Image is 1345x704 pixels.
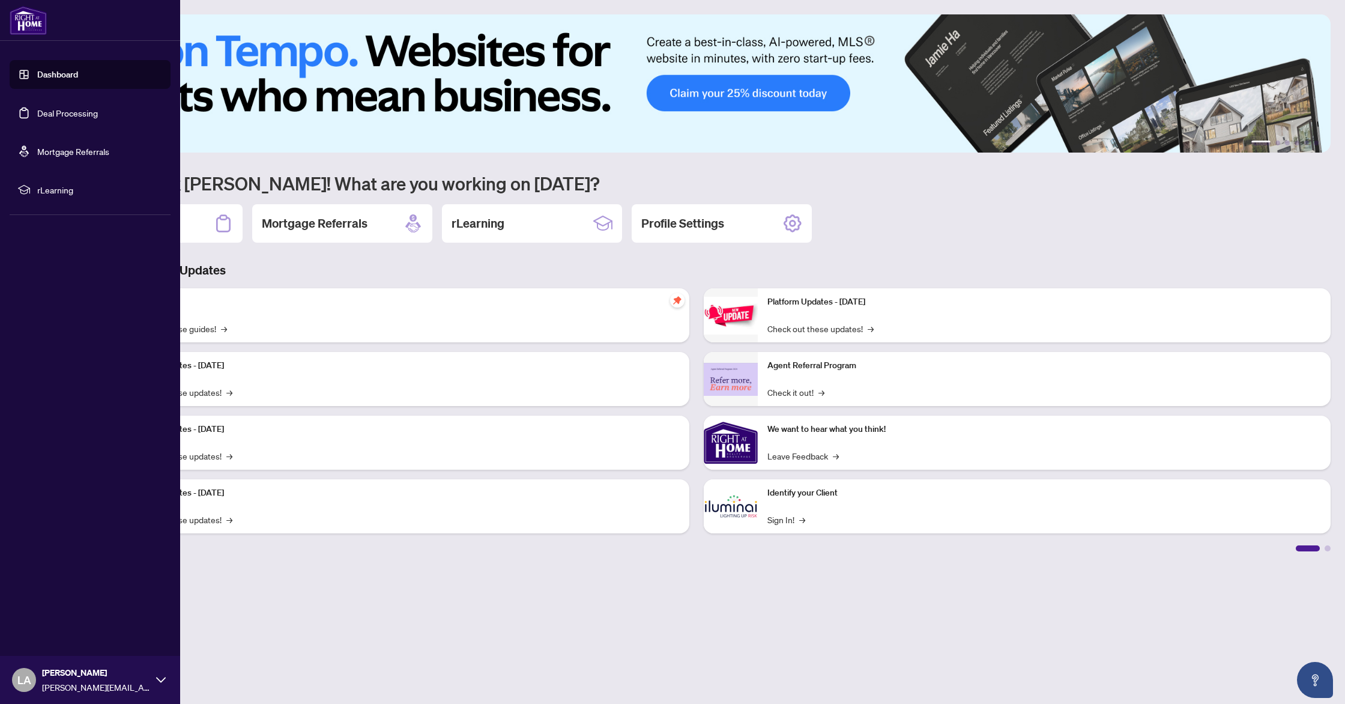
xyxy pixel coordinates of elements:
[818,386,824,399] span: →
[1295,141,1299,145] button: 4
[670,293,685,308] span: pushpin
[226,513,232,526] span: →
[704,363,758,396] img: Agent Referral Program
[42,666,150,679] span: [PERSON_NAME]
[799,513,805,526] span: →
[641,215,724,232] h2: Profile Settings
[37,146,109,157] a: Mortgage Referrals
[17,672,31,688] span: LA
[767,296,1321,309] p: Platform Updates - [DATE]
[37,108,98,118] a: Deal Processing
[452,215,504,232] h2: rLearning
[767,359,1321,372] p: Agent Referral Program
[126,296,680,309] p: Self-Help
[262,215,367,232] h2: Mortgage Referrals
[1304,141,1309,145] button: 5
[226,449,232,463] span: →
[704,416,758,470] img: We want to hear what you think!
[767,513,805,526] a: Sign In!→
[767,423,1321,436] p: We want to hear what you think!
[37,69,78,80] a: Dashboard
[704,479,758,533] img: Identify your Client
[767,487,1321,500] p: Identify your Client
[1297,662,1333,698] button: Open asap
[126,423,680,436] p: Platform Updates - [DATE]
[62,172,1331,195] h1: Welcome back [PERSON_NAME]! What are you working on [DATE]?
[62,14,1331,153] img: Slide 0
[1251,141,1271,145] button: 1
[868,322,874,335] span: →
[1314,141,1319,145] button: 6
[42,681,150,694] span: [PERSON_NAME][EMAIL_ADDRESS][DOMAIN_NAME]
[62,262,1331,279] h3: Brokerage & Industry Updates
[126,359,680,372] p: Platform Updates - [DATE]
[126,487,680,500] p: Platform Updates - [DATE]
[767,322,874,335] a: Check out these updates!→
[37,183,162,196] span: rLearning
[226,386,232,399] span: →
[704,297,758,335] img: Platform Updates - June 23, 2025
[1275,141,1280,145] button: 2
[767,449,839,463] a: Leave Feedback→
[833,449,839,463] span: →
[221,322,227,335] span: →
[1285,141,1290,145] button: 3
[10,6,47,35] img: logo
[767,386,824,399] a: Check it out!→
